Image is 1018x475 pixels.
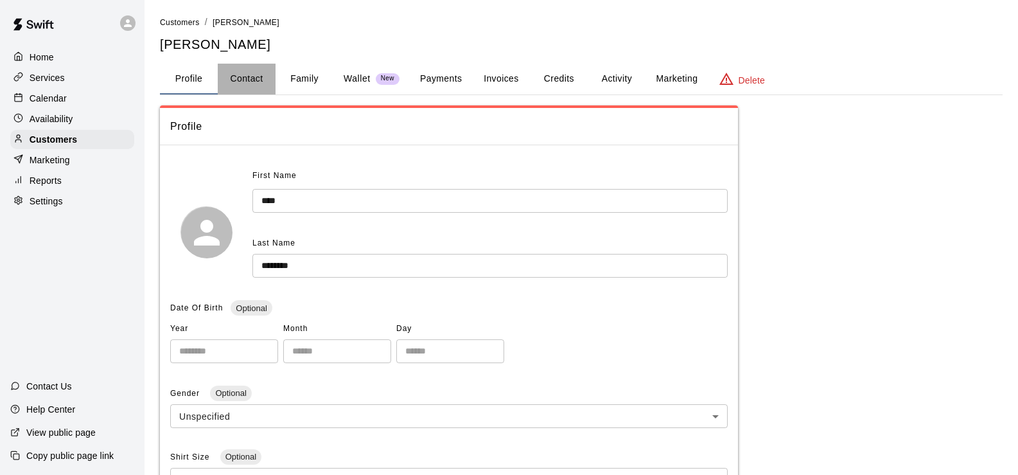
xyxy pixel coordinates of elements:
[160,64,218,94] button: Profile
[26,380,72,393] p: Contact Us
[30,51,54,64] p: Home
[376,75,399,83] span: New
[30,174,62,187] p: Reports
[739,74,765,87] p: Delete
[30,154,70,166] p: Marketing
[30,195,63,208] p: Settings
[210,388,251,398] span: Optional
[10,171,134,190] a: Reports
[410,64,472,94] button: Payments
[160,15,1003,30] nav: breadcrumb
[160,64,1003,94] div: basic tabs example
[26,426,96,439] p: View public page
[170,303,223,312] span: Date Of Birth
[276,64,333,94] button: Family
[213,18,279,27] span: [PERSON_NAME]
[10,68,134,87] a: Services
[170,118,728,135] span: Profile
[170,453,213,462] span: Shirt Size
[10,150,134,170] a: Marketing
[530,64,588,94] button: Credits
[396,319,504,339] span: Day
[30,92,67,105] p: Calendar
[10,192,134,211] a: Settings
[252,166,297,186] span: First Name
[472,64,530,94] button: Invoices
[220,452,261,462] span: Optional
[344,72,371,85] p: Wallet
[10,109,134,129] a: Availability
[30,112,73,125] p: Availability
[205,15,207,29] li: /
[170,389,202,398] span: Gender
[252,238,295,247] span: Last Name
[283,319,391,339] span: Month
[26,403,75,416] p: Help Center
[10,130,134,149] a: Customers
[30,71,65,84] p: Services
[645,64,708,94] button: Marketing
[10,48,134,67] a: Home
[160,18,200,27] span: Customers
[231,303,272,313] span: Optional
[170,319,278,339] span: Year
[218,64,276,94] button: Contact
[30,133,77,146] p: Customers
[160,17,200,27] a: Customers
[160,36,1003,53] h5: [PERSON_NAME]
[10,89,134,108] a: Calendar
[588,64,645,94] button: Activity
[170,404,728,428] div: Unspecified
[26,449,114,462] p: Copy public page link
